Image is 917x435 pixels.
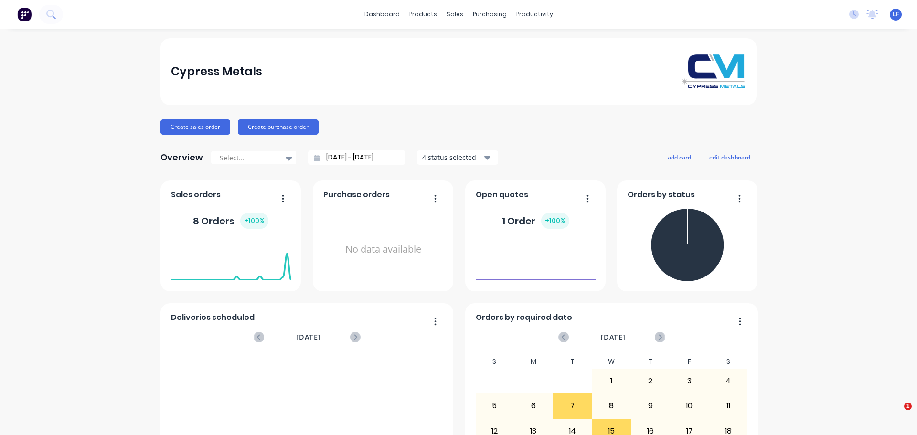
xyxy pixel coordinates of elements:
span: 1 [904,403,912,410]
div: productivity [512,7,558,21]
div: 3 [670,369,708,393]
div: purchasing [468,7,512,21]
div: 1 Order [502,213,569,229]
div: 11 [709,394,747,418]
div: 2 [631,369,670,393]
div: + 100 % [240,213,268,229]
button: Create sales order [160,119,230,135]
span: Purchase orders [323,189,390,201]
div: 8 Orders [193,213,268,229]
div: Overview [160,148,203,167]
div: 4 status selected [422,152,482,162]
button: 4 status selected [417,150,498,165]
button: add card [661,151,697,163]
div: S [475,355,514,369]
button: edit dashboard [703,151,757,163]
img: Factory [17,7,32,21]
a: dashboard [360,7,405,21]
div: T [631,355,670,369]
span: [DATE] [296,332,321,342]
span: Orders by status [628,189,695,201]
img: Cypress Metals [679,53,746,91]
span: Open quotes [476,189,528,201]
div: + 100 % [541,213,569,229]
div: T [553,355,592,369]
div: F [670,355,709,369]
span: Sales orders [171,189,221,201]
div: Cypress Metals [171,62,262,81]
div: 6 [514,394,553,418]
button: Create purchase order [238,119,319,135]
div: 8 [592,394,630,418]
div: M [514,355,553,369]
div: No data available [323,204,443,295]
iframe: Intercom live chat [885,403,907,425]
div: 5 [476,394,514,418]
div: 7 [554,394,592,418]
div: 1 [592,369,630,393]
div: W [592,355,631,369]
div: sales [442,7,468,21]
div: 10 [670,394,708,418]
span: [DATE] [601,332,626,342]
div: S [709,355,748,369]
div: 9 [631,394,670,418]
span: LF [893,10,899,19]
div: 4 [709,369,747,393]
div: products [405,7,442,21]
